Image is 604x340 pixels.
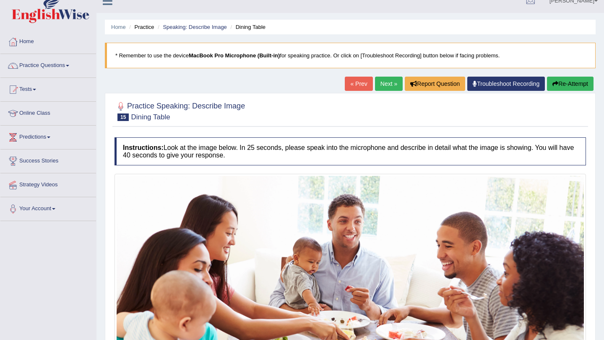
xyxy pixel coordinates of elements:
a: Next » [375,77,403,91]
h2: Practice Speaking: Describe Image [115,100,245,121]
h4: Look at the image below. In 25 seconds, please speak into the microphone and describe in detail w... [115,137,586,165]
b: Instructions: [123,144,164,151]
button: Re-Attempt [547,77,594,91]
a: Home [111,24,126,30]
blockquote: * Remember to use the device for speaking practice. Or click on [Troubleshoot Recording] button b... [105,43,596,68]
a: Tests [0,78,96,99]
b: MacBook Pro Microphone (Built-in) [189,52,280,59]
a: Home [0,30,96,51]
a: Your Account [0,197,96,218]
a: Strategy Videos [0,173,96,194]
a: Troubleshoot Recording [467,77,545,91]
a: Online Class [0,102,96,123]
small: Dining Table [131,113,170,121]
a: Practice Questions [0,54,96,75]
a: « Prev [345,77,372,91]
li: Practice [127,23,154,31]
a: Predictions [0,126,96,147]
li: Dining Table [228,23,266,31]
a: Success Stories [0,149,96,170]
button: Report Question [405,77,465,91]
a: Speaking: Describe Image [163,24,226,30]
span: 15 [117,113,129,121]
